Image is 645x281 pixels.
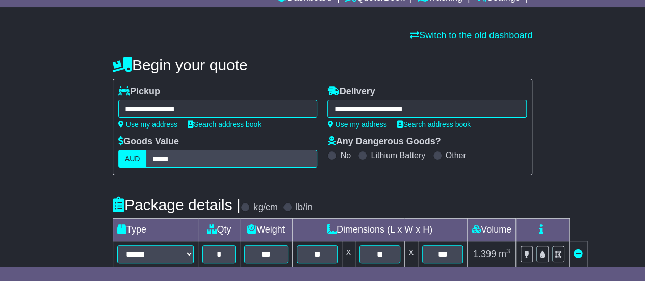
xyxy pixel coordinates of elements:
[118,136,179,147] label: Goods Value
[292,219,467,241] td: Dimensions (L x W x H)
[467,219,515,241] td: Volume
[574,249,583,259] a: Remove this item
[404,241,418,268] td: x
[113,219,198,241] td: Type
[118,120,177,129] a: Use my address
[296,202,313,213] label: lb/in
[397,120,471,129] a: Search address book
[118,86,160,97] label: Pickup
[371,150,425,160] label: Lithium Battery
[327,136,441,147] label: Any Dangerous Goods?
[499,249,510,259] span: m
[240,219,292,241] td: Weight
[113,57,532,73] h4: Begin your quote
[327,120,386,129] a: Use my address
[340,150,350,160] label: No
[410,30,532,40] a: Switch to the old dashboard
[327,86,375,97] label: Delivery
[446,150,466,160] label: Other
[113,196,241,213] h4: Package details |
[198,219,240,241] td: Qty
[342,241,355,268] td: x
[118,150,147,168] label: AUD
[253,202,278,213] label: kg/cm
[506,247,510,255] sup: 3
[473,249,496,259] span: 1.399
[188,120,261,129] a: Search address book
